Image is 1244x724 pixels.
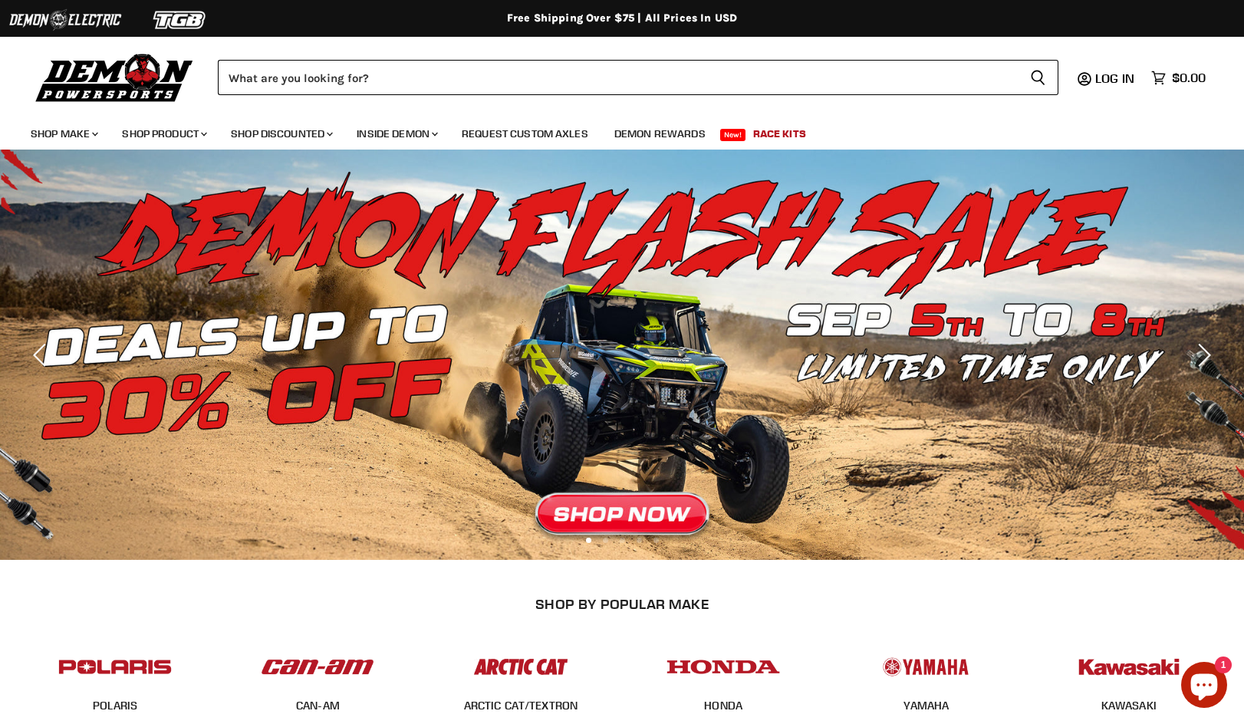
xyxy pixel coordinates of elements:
span: $0.00 [1172,71,1206,85]
img: POPULAR_MAKE_logo_1_adc20308-ab24-48c4-9fac-e3c1a623d575.jpg [258,643,377,690]
a: ARCTIC CAT/TEXTRON [464,699,578,712]
a: $0.00 [1144,67,1213,89]
img: TGB Logo 2 [123,5,238,35]
button: Next [1186,340,1217,370]
li: Page dot 4 [637,538,642,543]
a: Request Custom Axles [450,118,600,150]
a: CAN-AM [296,699,340,712]
li: Page dot 1 [586,538,591,543]
img: POPULAR_MAKE_logo_4_4923a504-4bac-4306-a1be-165a52280178.jpg [663,643,783,690]
inbox-online-store-chat: Shopify online store chat [1177,662,1232,712]
a: Shop Discounted [219,118,342,150]
a: Inside Demon [345,118,447,150]
form: Product [218,60,1058,95]
span: HONDA [704,699,742,714]
img: POPULAR_MAKE_logo_3_027535af-6171-4c5e-a9bc-f0eccd05c5d6.jpg [461,643,581,690]
a: Shop Product [110,118,216,150]
img: Demon Electric Logo 2 [8,5,123,35]
a: Demon Rewards [603,118,717,150]
h2: SHOP BY POPULAR MAKE [28,596,1217,612]
li: Page dot 5 [653,538,659,543]
img: POPULAR_MAKE_logo_5_20258e7f-293c-4aac-afa8-159eaa299126.jpg [866,643,986,690]
a: Race Kits [742,118,818,150]
span: CAN-AM [296,699,340,714]
span: ARCTIC CAT/TEXTRON [464,699,578,714]
img: POPULAR_MAKE_logo_6_76e8c46f-2d1e-4ecc-b320-194822857d41.jpg [1069,643,1189,690]
ul: Main menu [19,112,1202,150]
img: Demon Powersports [31,50,199,104]
li: Page dot 3 [620,538,625,543]
li: Page dot 2 [603,538,608,543]
button: Search [1018,60,1058,95]
a: Shop Make [19,118,107,150]
a: HONDA [704,699,742,712]
a: YAMAHA [903,699,949,712]
a: Log in [1088,71,1144,85]
img: POPULAR_MAKE_logo_2_dba48cf1-af45-46d4-8f73-953a0f002620.jpg [55,643,175,690]
span: POLARIS [93,699,137,714]
input: Search [218,60,1018,95]
span: KAWASAKI [1101,699,1157,714]
span: YAMAHA [903,699,949,714]
a: POLARIS [93,699,137,712]
button: Previous [27,340,58,370]
a: KAWASAKI [1101,699,1157,712]
span: New! [720,129,746,141]
div: Free Shipping Over $75 | All Prices In USD [8,12,1236,25]
span: Log in [1095,71,1134,86]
